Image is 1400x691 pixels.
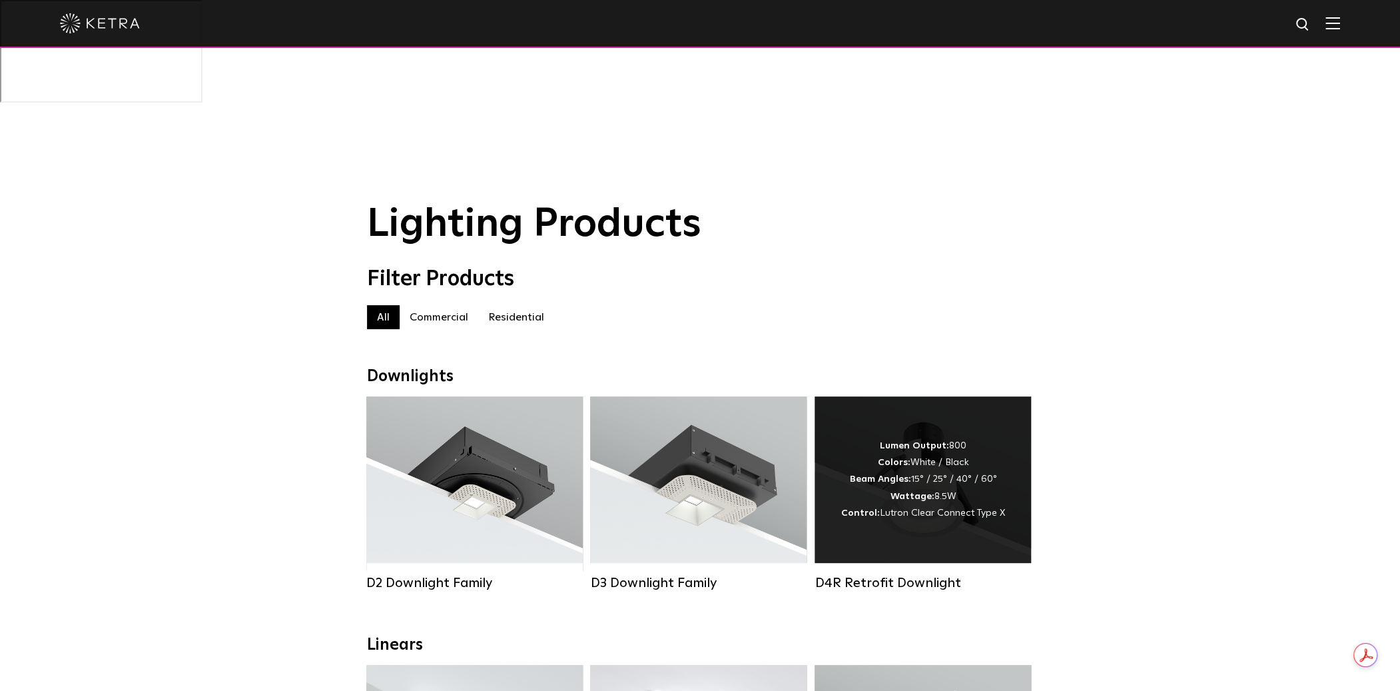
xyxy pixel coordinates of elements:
[60,13,140,33] img: ketra-logo-2019-white
[815,575,1031,591] div: D4R Retrofit Downlight
[880,508,1005,518] span: Lutron Clear Connect Type X
[590,575,807,591] div: D3 Downlight Family
[367,636,1033,655] div: Linears
[367,367,1033,386] div: Downlights
[367,205,701,245] span: Lighting Products
[366,396,583,591] a: D2 Downlight Family Lumen Output:1200Colors:White / Black / Gloss Black / Silver / Bronze / Silve...
[849,474,910,484] strong: Beam Angles:
[841,508,880,518] strong: Control:
[367,267,1033,292] div: Filter Products
[478,305,554,329] label: Residential
[1325,17,1340,29] img: Hamburger%20Nav.svg
[366,575,583,591] div: D2 Downlight Family
[841,438,1005,522] div: 800 White / Black 15° / 25° / 40° / 60° 8.5W
[890,492,934,501] strong: Wattage:
[1295,17,1311,33] img: search icon
[880,441,949,450] strong: Lumen Output:
[815,396,1031,591] a: D4R Retrofit Downlight Lumen Output:800Colors:White / BlackBeam Angles:15° / 25° / 40° / 60°Watta...
[590,396,807,591] a: D3 Downlight Family Lumen Output:700 / 900 / 1100Colors:White / Black / Silver / Bronze / Paintab...
[877,458,910,467] strong: Colors:
[367,305,400,329] label: All
[400,305,478,329] label: Commercial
